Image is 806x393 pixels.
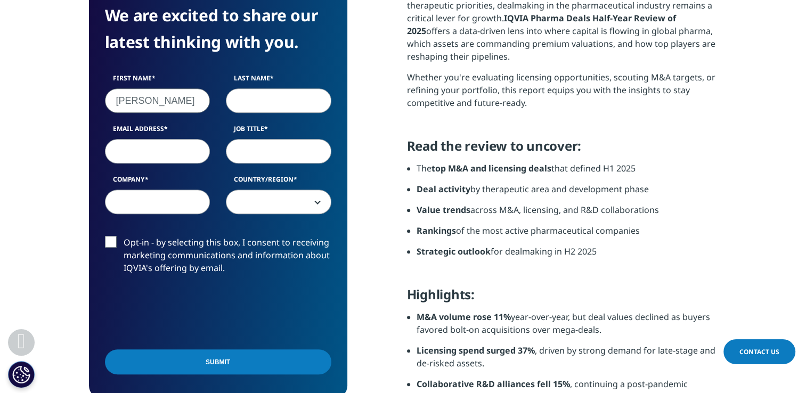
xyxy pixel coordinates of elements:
h5: Read the review to uncover: [407,138,718,162]
h5: Highlights: [407,286,718,310]
iframe: reCAPTCHA [105,291,267,333]
li: by therapeutic area and development phase [417,183,718,203]
label: Job Title [226,124,331,139]
strong: M&A volume rose 11% [417,311,511,323]
p: Whether you're evaluating licensing opportunities, scouting M&A targets, or refining your portfol... [407,71,718,117]
li: The that defined H1 2025 [417,162,718,183]
label: Country/Region [226,175,331,190]
li: of the most active pharmaceutical companies [417,224,718,245]
li: across M&A, licensing, and R&D collaborations [417,203,718,224]
strong: Value trends [417,204,470,216]
label: Last Name [226,73,331,88]
strong: Licensing spend surged 37% [417,345,535,356]
li: , driven by strong demand for late-stage and de-risked assets. [417,344,718,378]
li: year-over-year, but deal values declined as buyers favored bolt-on acquisitions over mega-deals. [417,310,718,344]
label: First Name [105,73,210,88]
strong: Strategic outlook [417,245,491,257]
label: Email Address [105,124,210,139]
strong: IQVIA Pharma Deals Half-Year Review of 2025 [407,12,676,37]
label: Company [105,175,210,190]
button: Cookies Settings [8,361,35,388]
label: Opt-in - by selecting this box, I consent to receiving marketing communications and information a... [105,236,331,280]
h4: We are excited to share our latest thinking with you. [105,2,331,55]
strong: Deal activity [417,183,470,195]
a: Contact Us [723,339,795,364]
strong: top M&A and licensing deals [432,162,551,174]
span: Contact Us [739,347,779,356]
li: for dealmaking in H2 2025 [417,245,718,266]
input: Submit [105,349,331,374]
strong: Rankings [417,225,456,236]
strong: Collaborative R&D alliances fell 15% [417,378,570,390]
